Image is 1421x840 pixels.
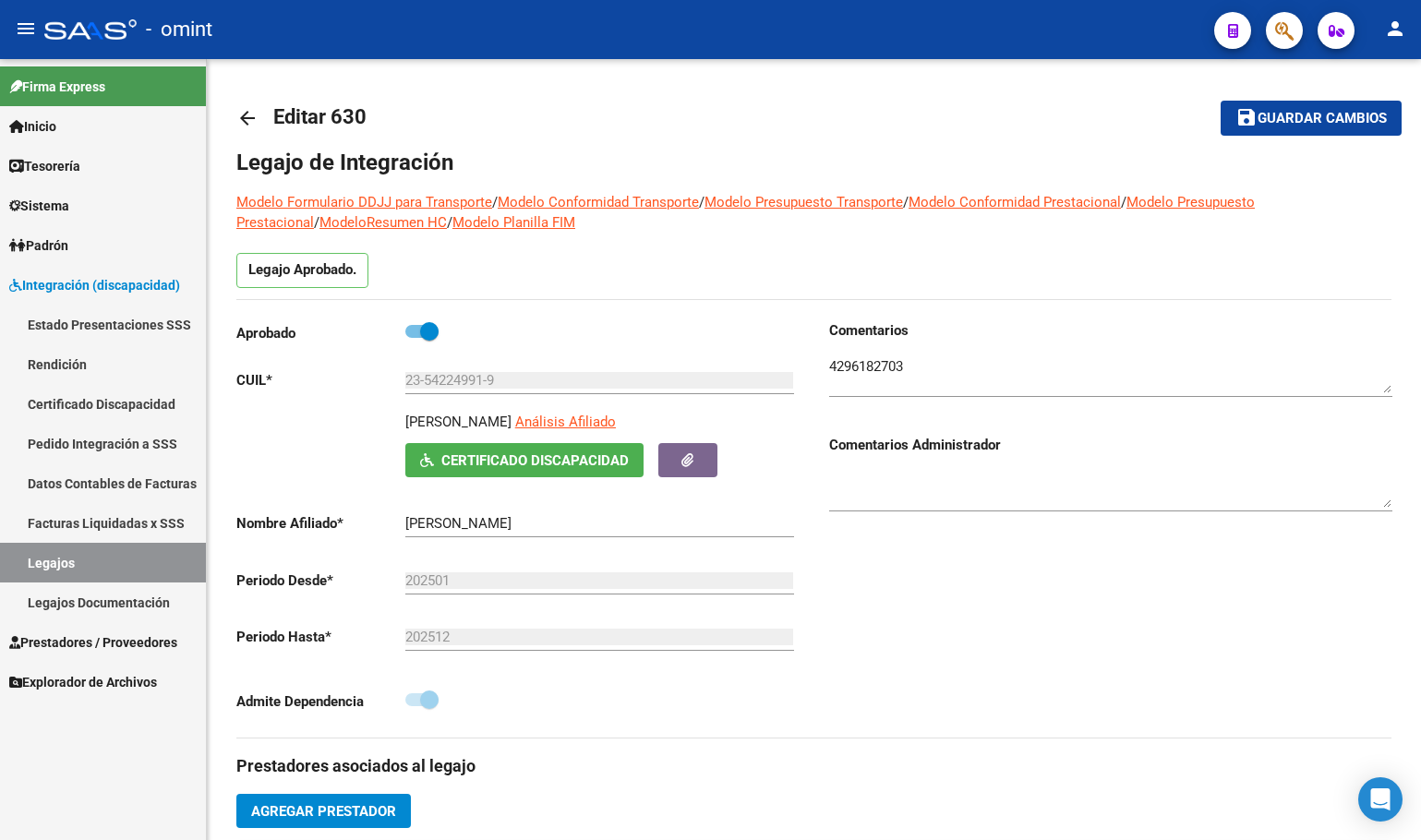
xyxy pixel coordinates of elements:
[15,18,37,40] mat-icon: menu
[9,156,80,176] span: Tesorería
[146,9,212,50] span: - omint
[405,443,644,477] button: Certificado Discapacidad
[515,414,616,430] span: Análisis Afiliado
[9,116,56,137] span: Inicio
[236,570,405,591] p: Periodo Desde
[1235,106,1258,128] mat-icon: save
[9,235,68,256] span: Padrón
[1221,101,1402,135] button: Guardar cambios
[829,320,1392,341] h3: Comentarios
[9,77,105,97] span: Firma Express
[251,803,396,820] span: Agregar Prestador
[9,275,180,295] span: Integración (discapacidad)
[452,214,575,231] a: Modelo Planilla FIM
[405,412,512,432] p: [PERSON_NAME]
[236,194,492,210] a: Modelo Formulario DDJJ para Transporte
[829,435,1392,455] h3: Comentarios Administrador
[9,632,177,653] span: Prestadores / Proveedores
[236,370,405,390] p: CUIL
[236,627,405,647] p: Periodo Hasta
[1258,111,1387,127] span: Guardar cambios
[9,672,157,692] span: Explorador de Archivos
[236,107,259,129] mat-icon: arrow_back
[236,794,411,828] button: Agregar Prestador
[909,194,1121,210] a: Modelo Conformidad Prestacional
[1358,777,1403,822] div: Open Intercom Messenger
[319,214,447,231] a: ModeloResumen HC
[1384,18,1406,40] mat-icon: person
[236,253,368,288] p: Legajo Aprobado.
[498,194,699,210] a: Modelo Conformidad Transporte
[236,323,405,343] p: Aprobado
[236,753,1391,779] h3: Prestadores asociados al legajo
[236,691,405,712] p: Admite Dependencia
[236,513,405,534] p: Nombre Afiliado
[236,148,1391,177] h1: Legajo de Integración
[273,105,367,128] span: Editar 630
[441,452,629,469] span: Certificado Discapacidad
[9,196,69,216] span: Sistema
[704,194,903,210] a: Modelo Presupuesto Transporte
